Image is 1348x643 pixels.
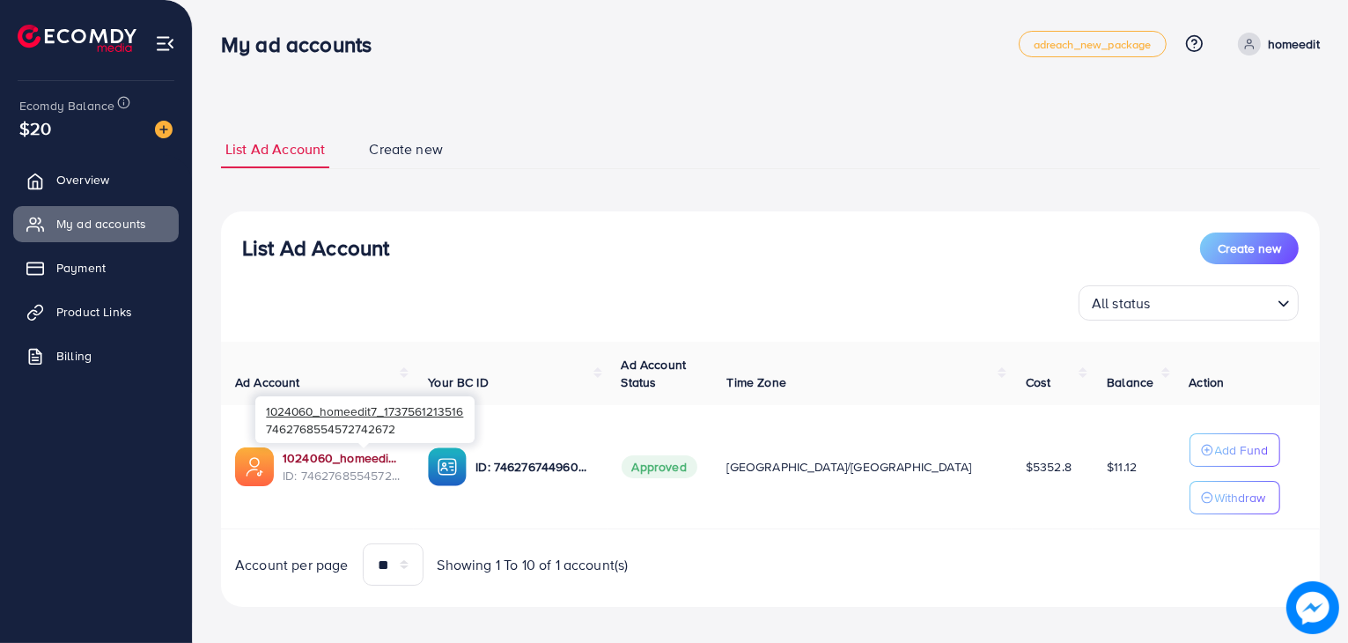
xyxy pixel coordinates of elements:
img: ic-ads-acc.e4c84228.svg [235,447,274,486]
span: Create new [1218,240,1281,257]
button: Add Fund [1190,433,1280,467]
a: Overview [13,162,179,197]
input: Search for option [1156,287,1271,316]
span: ID: 7462768554572742672 [283,467,400,484]
span: My ad accounts [56,215,146,233]
h3: My ad accounts [221,32,386,57]
img: image [155,121,173,138]
span: All status [1088,291,1154,316]
span: Overview [56,171,109,188]
img: logo [18,25,136,52]
p: ID: 7462767449604177937 [475,456,593,477]
span: List Ad Account [225,139,325,159]
span: Balance [1107,373,1153,391]
span: Billing [56,347,92,365]
span: Ad Account Status [622,356,687,391]
span: Your BC ID [428,373,489,391]
span: Ecomdy Balance [19,97,114,115]
a: Billing [13,338,179,373]
a: 1024060_homeedit7_1737561213516 [283,449,400,467]
span: 1024060_homeedit7_1737561213516 [266,403,463,419]
span: Create new [369,139,443,159]
img: image [1288,583,1337,632]
span: Account per page [235,555,349,575]
img: menu [155,33,175,54]
span: $11.12 [1107,458,1137,476]
button: Withdraw [1190,481,1280,514]
h3: List Ad Account [242,235,389,261]
span: Action [1190,373,1225,391]
p: Withdraw [1215,487,1266,508]
span: Time Zone [727,373,786,391]
div: 7462768554572742672 [255,396,475,443]
span: Payment [56,259,106,277]
span: Showing 1 To 10 of 1 account(s) [438,555,629,575]
span: Product Links [56,303,132,321]
a: homeedit [1231,33,1320,55]
a: adreach_new_package [1019,31,1167,57]
span: [GEOGRAPHIC_DATA]/[GEOGRAPHIC_DATA] [727,458,972,476]
span: Approved [622,455,697,478]
a: My ad accounts [13,206,179,241]
span: $5352.8 [1026,458,1072,476]
span: adreach_new_package [1034,39,1152,50]
img: ic-ba-acc.ded83a64.svg [428,447,467,486]
span: Ad Account [235,373,300,391]
a: Product Links [13,294,179,329]
p: homeedit [1268,33,1320,55]
div: Search for option [1079,285,1299,321]
p: Add Fund [1215,440,1269,461]
button: Create new [1200,233,1299,264]
a: Payment [13,250,179,285]
span: $20 [19,115,51,141]
span: Cost [1026,373,1051,391]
